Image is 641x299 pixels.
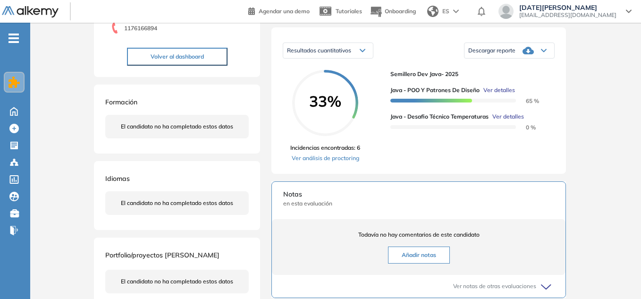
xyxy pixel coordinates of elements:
[442,7,449,16] span: ES
[121,277,233,286] span: El candidato no ha completado estos datos
[121,122,233,131] span: El candidato no ha completado estos datos
[105,98,137,106] span: Formación
[453,9,459,13] img: arrow
[492,112,524,121] span: Ver detalles
[519,4,616,11] span: [DATE][PERSON_NAME]
[453,282,536,290] span: Ver notas de otras evaluaciones
[468,47,515,54] span: Descargar reporte
[283,231,554,239] span: Todavía no hay comentarios de este candidato
[105,251,219,259] span: Portfolio/proyectos [PERSON_NAME]
[514,97,539,104] span: 65 %
[594,254,641,299] iframe: Chat Widget
[385,8,416,15] span: Onboarding
[248,5,310,16] a: Agendar una demo
[519,11,616,19] span: [EMAIL_ADDRESS][DOMAIN_NAME]
[283,189,554,199] span: Notas
[336,8,362,15] span: Tutoriales
[290,154,360,162] a: Ver análisis de proctoring
[105,174,130,183] span: Idiomas
[390,86,480,94] span: Java - POO y Patrones de Diseño
[8,37,19,39] i: -
[292,94,358,109] span: 33%
[388,247,450,264] button: Añadir notas
[480,86,515,94] button: Ver detalles
[259,8,310,15] span: Agendar una demo
[483,86,515,94] span: Ver detalles
[489,112,524,121] button: Ver detalles
[124,24,157,33] span: 1176166894
[427,6,439,17] img: world
[594,254,641,299] div: Widget de chat
[390,70,547,78] span: Semillero Dev Java- 2025
[370,1,416,22] button: Onboarding
[121,199,233,207] span: El candidato no ha completado estos datos
[127,48,228,66] button: Volver al dashboard
[390,112,489,121] span: Java - Desafio Técnico Temperaturas
[2,6,59,18] img: Logo
[290,144,360,152] span: Incidencias encontradas: 6
[287,47,351,54] span: Resultados cuantitativos
[514,124,536,131] span: 0 %
[283,199,554,208] span: en esta evaluación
